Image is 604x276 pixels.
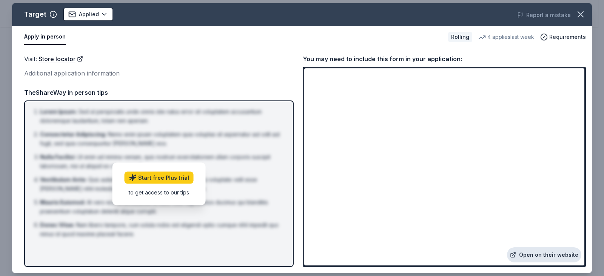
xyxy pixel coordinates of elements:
[303,54,586,64] div: You may need to include this form in your application:
[40,175,282,193] li: Quis autem vel eum iure reprehenderit qui in ea voluptate velit esse [PERSON_NAME] nihil molestia...
[540,32,586,42] button: Requirements
[39,54,83,64] a: Store locator
[24,8,46,20] div: Target
[79,10,99,19] span: Applied
[40,131,106,137] span: Consectetur Adipiscing :
[507,247,581,262] a: Open on their website
[63,8,113,21] button: Applied
[40,176,87,183] span: Vestibulum Ante :
[517,11,571,20] button: Report a mistake
[24,88,294,97] div: TheShareWay in person tips
[549,32,586,42] span: Requirements
[40,153,282,171] li: Ut enim ad minima veniam, quis nostrum exercitationem ullam corporis suscipit laboriosam, nisi ut...
[24,54,294,64] div: Visit :
[40,107,282,125] li: Sed ut perspiciatis unde omnis iste natus error sit voluptatem accusantium doloremque laudantium,...
[40,222,75,228] span: Donec Vitae :
[24,29,66,45] button: Apply in person
[125,171,194,183] a: Start free Plus trial
[40,220,282,239] li: Nam libero tempore, cum soluta nobis est eligendi optio cumque nihil impedit quo minus id quod ma...
[40,108,77,115] span: Lorem Ipsum :
[478,32,534,42] div: 4 applies last week
[40,199,85,205] span: Mauris Euismod :
[125,188,194,196] div: to get access to our tips
[40,154,76,160] span: Nulla Facilisi :
[40,130,282,148] li: Nemo enim ipsam voluptatem quia voluptas sit aspernatur aut odit aut fugit, sed quia consequuntur...
[24,68,294,78] div: Additional application information
[448,32,472,42] div: Rolling
[40,198,282,216] li: At vero eos et accusamus et iusto odio dignissimos ducimus qui blanditiis praesentium voluptatum ...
